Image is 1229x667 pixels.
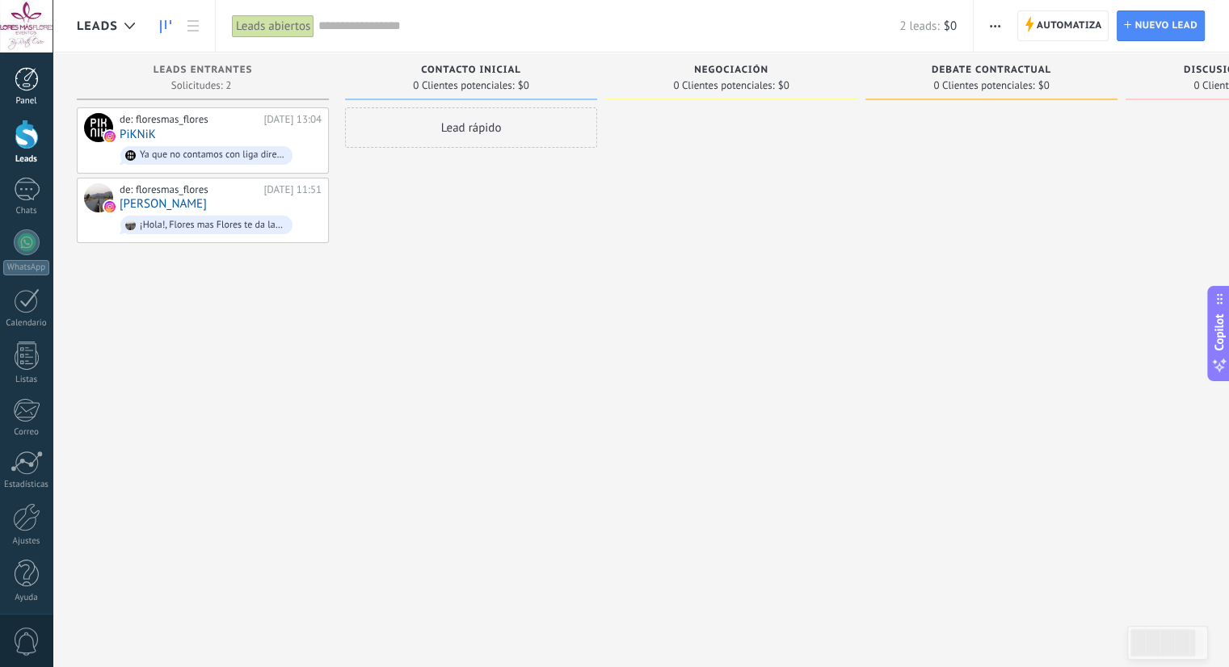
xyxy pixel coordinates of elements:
a: Leads [152,10,179,42]
div: Lead rápido [345,107,597,148]
div: de: floresmas_flores [120,113,258,126]
div: Ayuda [3,593,50,603]
span: Leads [77,19,118,34]
div: Panel [3,96,50,107]
span: Negociación [694,65,768,76]
a: [PERSON_NAME] [120,197,207,211]
span: Solicitudes: 2 [171,81,231,90]
a: Automatiza [1017,10,1109,41]
span: $0 [944,19,957,34]
div: de: floresmas_flores [120,183,258,196]
div: Ya que no contamos con liga directa! [140,149,285,161]
span: Copilot [1211,314,1227,351]
a: PiKNiK [120,128,156,141]
span: Automatiza [1037,11,1102,40]
span: Nuevo lead [1134,11,1197,40]
span: Debate contractual [932,65,1051,76]
div: Penelope Viva [84,183,113,212]
div: Contacto inicial [353,65,589,78]
a: Nuevo lead [1117,10,1205,41]
img: instagram.svg [104,131,116,142]
div: Calendario [3,318,50,329]
span: 0 Clientes potenciales: [673,81,774,90]
div: Leads Entrantes [85,65,321,78]
span: 0 Clientes potenciales: [933,81,1034,90]
div: Ajustes [3,536,50,547]
div: ¡Hola!, Flores mas Flores te da la bienvenida; estamos a tus órdenes para la organización complet... [140,220,285,231]
span: 2 leads: [899,19,939,34]
div: Estadísticas [3,480,50,490]
div: PiKNiK [84,113,113,142]
a: Lista [179,10,207,42]
span: $0 [1038,81,1050,90]
button: Más [983,10,1007,41]
span: $0 [778,81,789,90]
div: Correo [3,427,50,438]
div: Listas [3,375,50,385]
span: 0 Clientes potenciales: [413,81,514,90]
img: instagram.svg [104,201,116,212]
div: Leads abiertos [232,15,314,38]
div: Leads [3,154,50,165]
span: Contacto inicial [421,65,521,76]
div: [DATE] 13:04 [263,113,322,126]
div: WhatsApp [3,260,49,275]
div: Chats [3,206,50,216]
div: Debate contractual [873,65,1109,78]
div: [DATE] 11:51 [263,183,322,196]
span: $0 [518,81,529,90]
div: Negociación [613,65,849,78]
span: Leads Entrantes [154,65,253,76]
